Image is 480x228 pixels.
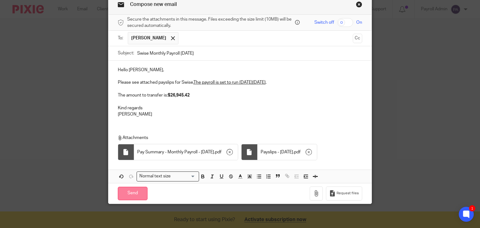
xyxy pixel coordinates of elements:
[137,171,199,181] div: Search for option
[314,19,334,26] span: Switch off
[356,19,362,26] span: On
[131,35,166,41] span: [PERSON_NAME]
[118,187,147,200] input: Send
[193,80,266,85] u: The payroll is set to run [DATE][DATE]
[168,93,190,97] strong: $26,945.42
[326,186,362,201] button: Request files
[118,35,125,41] label: To:
[257,144,317,160] div: .
[137,149,214,155] span: Pay Summary - Monthly Payroll - [DATE]
[261,149,293,155] span: Payslips - [DATE]
[134,144,238,160] div: .
[118,50,134,56] label: Subject:
[469,205,475,211] div: 1
[353,34,362,43] button: Cc
[118,79,362,86] p: Please see attached payslips for Swise. .
[127,16,293,29] span: Secure the attachments in this message. Files exceeding the size limit (10MB) will be secured aut...
[118,105,362,111] p: Kind regards
[118,92,362,98] p: The amount to transfer is:
[173,173,195,180] input: Search for option
[294,149,301,155] span: pdf
[138,173,172,180] span: Normal text size
[130,2,177,7] span: Compose new email
[118,135,359,141] p: Attachments
[118,111,362,117] p: [PERSON_NAME]
[337,191,359,196] span: Request files
[356,1,362,10] a: Close this dialog window
[118,67,362,73] p: Hello [PERSON_NAME],
[215,149,222,155] span: pdf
